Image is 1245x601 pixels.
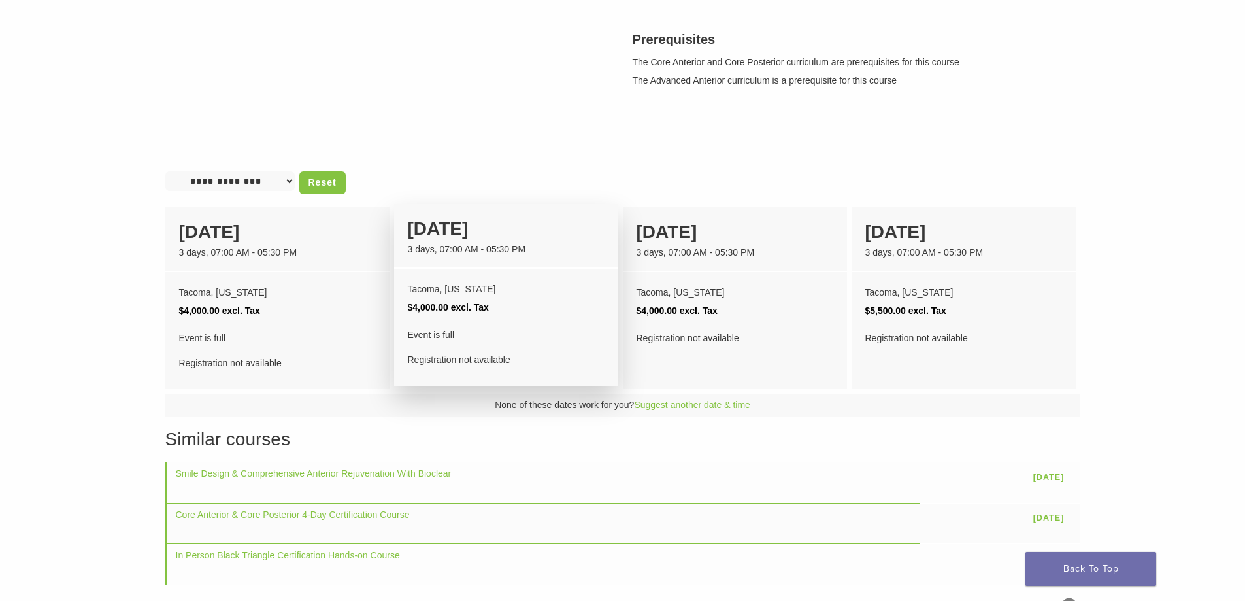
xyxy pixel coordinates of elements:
[865,329,1062,347] div: Registration not available
[408,243,605,256] div: 3 days, 07:00 AM - 05:30 PM
[633,56,1080,69] p: The Core Anterior and Core Posterior curriculum are prerequisites for this course
[165,426,1080,453] h3: Similar courses
[634,400,750,410] a: Suggest another date & time
[176,509,410,520] a: Core Anterior & Core Posterior 4-Day Certification Course
[179,305,220,316] span: $4,000.00
[176,550,400,560] a: In Person Black Triangle Certification Hands-on Course
[1025,552,1156,586] a: Back To Top
[637,246,833,260] div: 3 days, 07:00 AM - 05:30 PM
[680,305,718,316] span: excl. Tax
[179,283,376,301] div: Tacoma, [US_STATE]
[637,305,677,316] span: $4,000.00
[637,283,833,301] div: Tacoma, [US_STATE]
[865,305,906,316] span: $5,500.00
[408,280,605,298] div: Tacoma, [US_STATE]
[865,246,1062,260] div: 3 days, 07:00 AM - 05:30 PM
[179,246,376,260] div: 3 days, 07:00 AM - 05:30 PM
[179,218,376,246] div: [DATE]
[408,215,605,243] div: [DATE]
[451,302,489,313] span: excl. Tax
[865,218,1062,246] div: [DATE]
[1027,508,1071,528] a: [DATE]
[179,329,376,347] span: Event is full
[165,394,1080,417] div: None of these dates work for you?
[222,305,260,316] span: excl. Tax
[176,468,452,479] a: Smile Design & Comprehensive Anterior Rejuvenation With Bioclear
[633,29,1080,49] h3: Prerequisites
[633,74,1080,88] p: The Advanced Anterior curriculum is a prerequisite for this course
[637,329,833,347] div: Registration not available
[299,171,346,194] a: Reset
[1027,549,1071,569] a: [DATE]
[408,302,448,313] span: $4,000.00
[1027,467,1071,487] a: [DATE]
[408,326,605,369] div: Registration not available
[408,326,605,344] span: Event is full
[637,218,833,246] div: [DATE]
[908,305,946,316] span: excl. Tax
[865,283,1062,301] div: Tacoma, [US_STATE]
[179,329,376,372] div: Registration not available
